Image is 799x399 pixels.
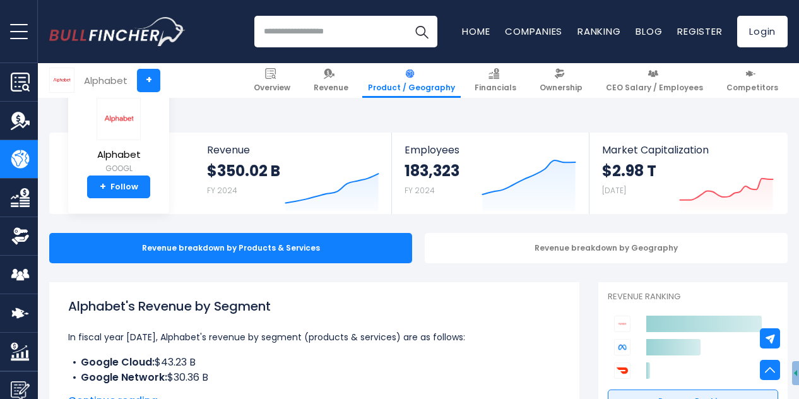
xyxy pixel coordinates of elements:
[81,370,167,384] b: Google Network:
[606,83,703,93] span: CEO Salary / Employees
[534,63,588,98] a: Ownership
[97,163,141,174] small: GOOGL
[207,144,379,156] span: Revenue
[405,161,459,181] strong: 183,323
[84,73,127,88] div: Alphabet
[505,25,562,38] a: Companies
[254,83,290,93] span: Overview
[405,144,576,156] span: Employees
[68,330,560,345] p: In fiscal year [DATE], Alphabet's revenue by segment (products & services) are as follows:
[721,63,784,98] a: Competitors
[475,83,516,93] span: Financials
[207,161,280,181] strong: $350.02 B
[602,185,626,196] small: [DATE]
[314,83,348,93] span: Revenue
[600,63,709,98] a: CEO Salary / Employees
[248,63,296,98] a: Overview
[462,25,490,38] a: Home
[589,133,786,214] a: Market Capitalization $2.98 T [DATE]
[96,97,141,176] a: Alphabet GOOGL
[81,355,155,369] b: Google Cloud:
[87,176,150,198] a: +Follow
[677,25,722,38] a: Register
[636,25,662,38] a: Blog
[100,181,106,193] strong: +
[308,63,354,98] a: Revenue
[737,16,788,47] a: Login
[392,133,588,214] a: Employees 183,323 FY 2024
[49,233,412,263] div: Revenue breakdown by Products & Services
[68,370,560,385] li: $30.36 B
[97,98,141,140] img: GOOGL logo
[49,17,185,46] a: Go to homepage
[540,83,583,93] span: Ownership
[97,150,141,160] span: Alphabet
[137,69,160,92] a: +
[577,25,620,38] a: Ranking
[469,63,522,98] a: Financials
[362,63,461,98] a: Product / Geography
[602,144,774,156] span: Market Capitalization
[726,83,778,93] span: Competitors
[406,16,437,47] button: Search
[602,161,656,181] strong: $2.98 T
[405,185,435,196] small: FY 2024
[614,362,630,379] img: DoorDash competitors logo
[614,316,630,332] img: Alphabet competitors logo
[207,185,237,196] small: FY 2024
[614,339,630,355] img: Meta Platforms competitors logo
[425,233,788,263] div: Revenue breakdown by Geography
[68,297,560,316] h1: Alphabet's Revenue by Segment
[68,355,560,370] li: $43.23 B
[49,17,186,46] img: Bullfincher logo
[11,227,30,246] img: Ownership
[368,83,455,93] span: Product / Geography
[50,68,74,92] img: GOOGL logo
[608,292,778,302] p: Revenue Ranking
[194,133,392,214] a: Revenue $350.02 B FY 2024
